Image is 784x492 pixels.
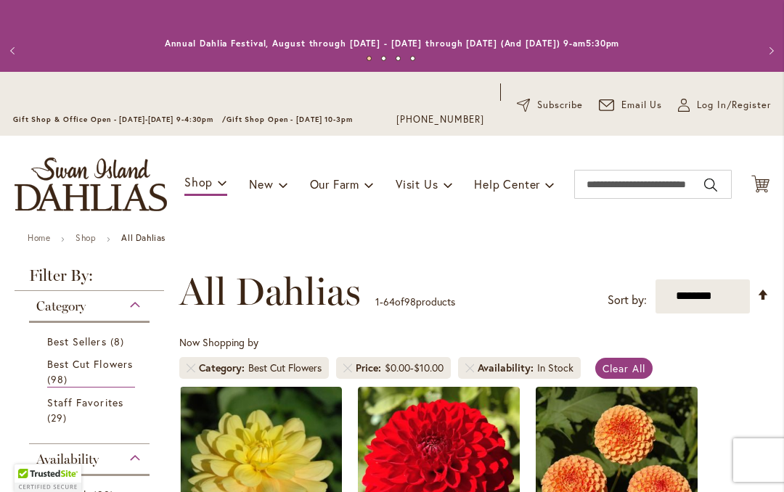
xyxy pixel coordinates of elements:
iframe: Launch Accessibility Center [11,440,52,481]
span: Shop [184,174,213,189]
a: Log In/Register [678,98,771,112]
span: 29 [47,410,70,425]
span: 1 [375,295,380,308]
button: 3 of 4 [396,56,401,61]
span: Our Farm [310,176,359,192]
a: Clear All [595,358,653,379]
span: Best Sellers [47,335,107,348]
div: In Stock [537,361,573,375]
label: Sort by: [608,287,647,313]
span: Staff Favorites [47,395,123,409]
strong: All Dahlias [121,232,166,243]
a: [PHONE_NUMBER] [396,112,484,127]
span: $10.00 [414,361,444,374]
span: 64 [383,295,395,308]
span: Now Shopping by [179,335,258,349]
button: 4 of 4 [410,56,415,61]
span: Availability [36,451,99,467]
div: Best Cut Flowers [248,361,322,375]
a: Remove Category Best Cut Flowers [187,364,195,372]
span: Gift Shop & Office Open - [DATE]-[DATE] 9-4:30pm / [13,115,226,124]
span: Best Cut Flowers [47,357,133,371]
strong: Filter By: [15,268,164,291]
span: Availability [478,361,537,375]
a: Best Cut Flowers [47,356,135,388]
div: - [385,361,444,375]
a: Shop [75,232,96,243]
span: 98 [47,372,71,387]
span: New [249,176,273,192]
a: Remove Price $0.00 - $10.00 [343,364,352,372]
button: Next [755,36,784,65]
a: Home [28,232,50,243]
span: Subscribe [537,98,583,112]
a: store logo [15,157,167,211]
a: Staff Favorites [47,395,135,425]
span: Gift Shop Open - [DATE] 10-3pm [226,115,353,124]
span: Category [36,298,86,314]
span: All Dahlias [179,270,361,313]
a: Subscribe [517,98,583,112]
span: Help Center [474,176,540,192]
button: 1 of 4 [367,56,372,61]
span: Category [199,361,248,375]
span: Visit Us [396,176,438,192]
a: Email Us [599,98,663,112]
span: Price [356,361,385,375]
a: Best Sellers [47,334,135,349]
a: Remove Availability In Stock [465,364,474,372]
p: - of products [375,290,455,313]
button: 2 of 4 [381,56,386,61]
span: $0.00 [385,361,410,374]
a: Annual Dahlia Festival, August through [DATE] - [DATE] through [DATE] (And [DATE]) 9-am5:30pm [165,38,620,49]
span: Log In/Register [697,98,771,112]
span: Email Us [621,98,663,112]
span: 98 [404,295,416,308]
span: Clear All [603,361,645,375]
span: 8 [110,334,128,349]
